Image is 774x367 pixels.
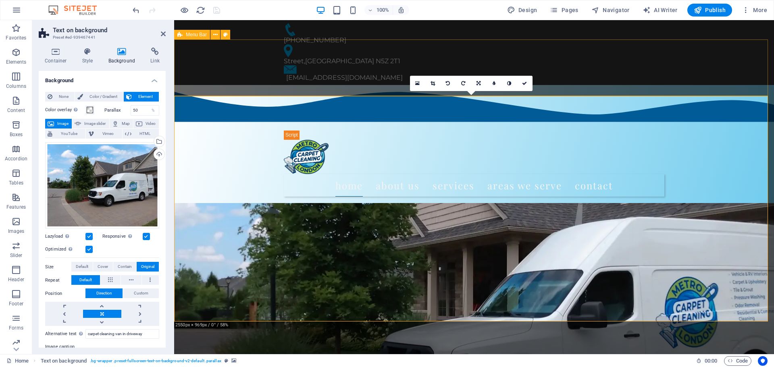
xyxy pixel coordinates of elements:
label: Alternative text [45,329,85,339]
span: HTML [134,129,156,139]
label: Size [45,262,71,272]
span: AI Writer [643,6,678,14]
span: Publish [694,6,726,14]
p: Favorites [6,35,26,41]
button: More [739,4,770,17]
h6: Session time [696,356,718,366]
span: Design [507,6,537,14]
i: Undo: Change colors (Ctrl+Z) [131,6,141,15]
button: Default [71,262,93,272]
button: None [45,92,75,102]
div: Design (Ctrl+Alt+Y) [504,4,541,17]
a: Crop mode [425,76,441,91]
button: Image [45,119,72,129]
button: Default [71,275,100,285]
p: Forms [9,325,23,331]
label: Position [45,289,85,299]
span: Navigator [591,6,630,14]
button: Map [110,119,133,129]
i: This element contains a background [231,359,236,363]
span: : [710,358,712,364]
p: Content [7,107,25,114]
a: Change orientation [471,76,487,91]
span: Map [121,119,131,129]
div: % [148,106,159,115]
button: Custom [123,288,159,298]
label: Repeat [45,276,71,285]
span: 00 00 [705,356,717,366]
i: This element is a customizable preset [225,359,228,363]
span: Vimeo [96,129,119,139]
button: Usercentrics [758,356,768,366]
span: Direction [96,288,112,298]
span: Pages [550,6,578,14]
i: Reload page [196,6,205,15]
p: Footer [9,301,23,307]
a: Select files from the file manager, stock photos, or upload file(s) [410,76,425,91]
span: None [55,92,72,102]
span: Menu Bar [186,32,207,37]
span: YouTube [55,129,83,139]
button: Navigator [588,4,633,17]
p: Header [8,276,24,283]
p: Tables [9,180,23,186]
span: Element [134,92,156,102]
p: Images [8,228,25,234]
button: AI Writer [639,4,681,17]
span: Cover [98,262,108,272]
h6: 100% [377,5,389,15]
span: Code [728,356,748,366]
input: Alternative text... [85,329,159,339]
span: Click to select. Double-click to edit [41,356,87,366]
i: On resize automatically adjust zoom level to fit chosen device. [397,6,405,14]
p: Boxes [10,131,23,138]
button: Cover [93,262,112,272]
button: Vimeo [86,129,122,139]
h4: Background [39,71,166,85]
button: 100% [364,5,393,15]
h3: Preset #ed-939467441 [53,34,150,41]
button: Video [133,119,159,129]
button: Original [137,262,159,272]
h2: Text on background [53,27,166,34]
label: Responsive [102,232,143,241]
p: Features [6,204,26,210]
span: Default [76,262,88,272]
p: Accordion [5,156,27,162]
span: Default [79,275,92,285]
a: Blur [487,76,502,91]
span: Video [145,119,156,129]
p: Elements [6,59,27,65]
button: HTML [123,129,159,139]
button: Element [124,92,159,102]
button: Image slider [72,119,109,129]
a: Rotate right 90° [456,76,471,91]
a: Click to cancel selection. Double-click to open Pages [6,356,29,366]
button: Contain [113,262,136,272]
span: Image slider [83,119,106,129]
span: Custom [134,288,148,298]
button: Code [724,356,751,366]
span: More [742,6,767,14]
img: Editor Logo [46,5,107,15]
h4: Link [144,48,166,64]
label: Parallax [104,108,131,112]
a: Rotate left 90° [441,76,456,91]
h4: Container [39,48,76,64]
a: [PHONE_NUMBER] [110,3,484,24]
p: Columns [6,83,26,89]
a: Greyscale [502,76,517,91]
span: Original [141,262,154,272]
button: Pages [547,4,581,17]
a: Confirm ( Ctrl ⏎ ) [517,76,533,91]
button: Color / Gradient [75,92,123,102]
button: Click here to leave preview mode and continue editing [179,5,189,15]
nav: breadcrumb [41,356,236,366]
button: undo [131,5,141,15]
button: YouTube [45,129,85,139]
span: Image [56,119,69,129]
button: Publish [687,4,732,17]
label: Lazyload [45,232,85,241]
div: carpetcleaningvanindriveway2-OSAuDyq9pgQMKQa9x4EV_Q.webp [45,142,159,229]
label: Image caption [45,342,159,352]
